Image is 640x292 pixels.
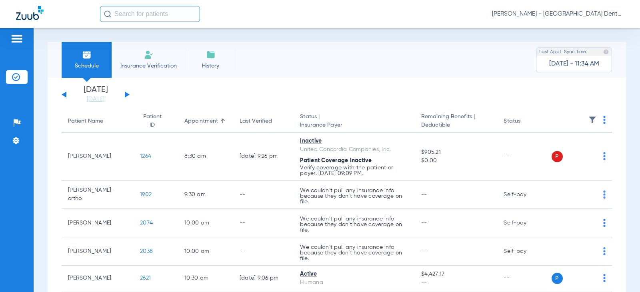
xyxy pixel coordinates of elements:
img: group-dot-blue.svg [603,152,606,160]
div: Patient ID [140,113,172,129]
td: [PERSON_NAME]-ortho [62,181,134,209]
span: $4,427.17 [421,270,491,278]
span: Patient Coverage Inactive [300,158,372,163]
td: -- [497,266,551,291]
img: Zuub Logo [16,6,44,20]
td: -- [497,133,551,181]
td: [PERSON_NAME] [62,266,134,291]
span: P [552,273,563,284]
td: [DATE] 9:06 PM [233,266,294,291]
img: filter.svg [588,116,596,124]
span: -- [421,278,491,287]
span: 2038 [140,248,153,254]
img: group-dot-blue.svg [603,274,606,282]
p: We couldn’t pull any insurance info because they don’t have coverage on file. [300,188,408,205]
img: Search Icon [104,10,111,18]
th: Status | [294,110,415,133]
p: Verify coverage with the patient or payer. [DATE] 09:09 PM. [300,165,408,176]
img: group-dot-blue.svg [603,116,606,124]
img: Manual Insurance Verification [144,50,154,60]
span: Insurance Payer [300,121,408,129]
span: $905.21 [421,148,491,157]
span: Deductible [421,121,491,129]
span: 1264 [140,153,151,159]
td: [DATE] 9:26 PM [233,133,294,181]
span: -- [421,220,427,226]
td: 10:00 AM [178,209,233,237]
span: $0.00 [421,157,491,165]
div: Patient Name [68,117,127,125]
span: 2074 [140,220,153,226]
a: [DATE] [72,95,120,103]
td: [PERSON_NAME] [62,237,134,266]
span: -- [421,248,427,254]
p: We couldn’t pull any insurance info because they don’t have coverage on file. [300,244,408,261]
img: History [206,50,216,60]
td: 9:30 AM [178,181,233,209]
td: 10:00 AM [178,237,233,266]
span: History [192,62,230,70]
span: [DATE] - 11:34 AM [549,60,599,68]
td: -- [233,181,294,209]
td: -- [233,237,294,266]
td: Self-pay [497,181,551,209]
div: Appointment [184,117,227,125]
th: Remaining Benefits | [415,110,497,133]
img: hamburger-icon [10,34,23,44]
td: 8:30 AM [178,133,233,181]
img: group-dot-blue.svg [603,191,606,199]
span: [PERSON_NAME] - [GEOGRAPHIC_DATA] Dental Care [492,10,624,18]
span: 2621 [140,275,151,281]
span: -- [421,192,427,197]
div: Patient ID [140,113,164,129]
span: Schedule [68,62,106,70]
img: group-dot-blue.svg [603,247,606,255]
span: 1902 [140,192,152,197]
img: Schedule [82,50,92,60]
div: United Concordia Companies, Inc. [300,145,408,154]
td: -- [233,209,294,237]
img: group-dot-blue.svg [603,219,606,227]
div: Last Verified [240,117,288,125]
div: Last Verified [240,117,272,125]
p: We couldn’t pull any insurance info because they don’t have coverage on file. [300,216,408,233]
td: [PERSON_NAME] [62,209,134,237]
td: Self-pay [497,209,551,237]
img: last sync help info [603,49,609,55]
th: Status [497,110,551,133]
div: Patient Name [68,117,103,125]
span: Insurance Verification [118,62,180,70]
td: 10:30 AM [178,266,233,291]
td: [PERSON_NAME] [62,133,134,181]
div: Active [300,270,408,278]
td: Self-pay [497,237,551,266]
li: [DATE] [72,86,120,103]
div: Humana [300,278,408,287]
span: Last Appt. Sync Time: [539,48,587,56]
input: Search for patients [100,6,200,22]
div: Inactive [300,137,408,145]
span: P [552,151,563,162]
div: Appointment [184,117,218,125]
